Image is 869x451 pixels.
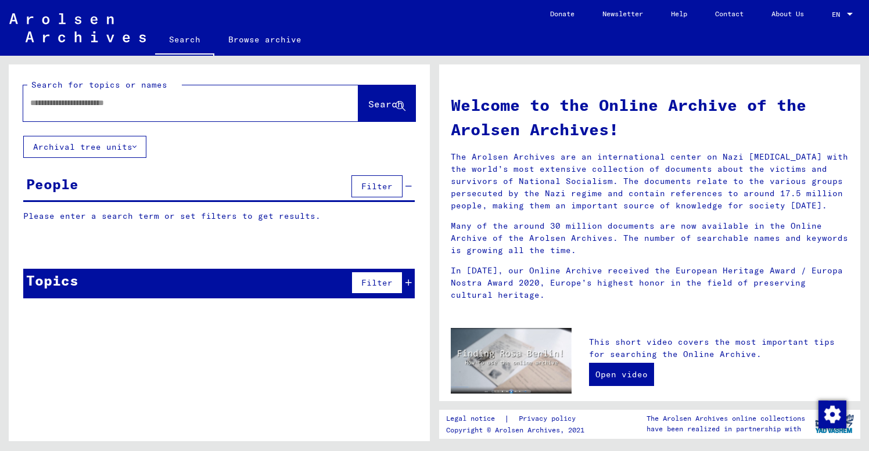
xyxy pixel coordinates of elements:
div: Topics [26,270,78,291]
button: Search [358,85,415,121]
button: Archival tree units [23,136,146,158]
mat-label: Search for topics or names [31,80,167,90]
div: | [446,413,590,425]
p: The Arolsen Archives are an international center on Nazi [MEDICAL_DATA] with the world’s most ext... [451,151,849,212]
a: Privacy policy [509,413,590,425]
img: yv_logo.png [813,409,856,438]
p: In [DATE], our Online Archive received the European Heritage Award / Europa Nostra Award 2020, Eu... [451,265,849,301]
p: Copyright © Arolsen Archives, 2021 [446,425,590,435]
img: video.jpg [451,328,572,394]
p: This short video covers the most important tips for searching the Online Archive. [589,336,849,360]
h1: Welcome to the Online Archive of the Arolsen Archives! [451,93,849,142]
span: EN [832,10,845,19]
button: Filter [351,175,403,197]
div: Change consent [818,400,846,428]
span: Filter [361,277,393,288]
a: Open video [589,363,654,386]
img: Change consent [818,401,846,428]
span: Filter [361,181,393,192]
p: have been realized in partnership with [647,424,805,434]
button: Filter [351,272,403,294]
p: Many of the around 30 million documents are now available in the Online Archive of the Arolsen Ar... [451,220,849,257]
a: Search [155,26,214,56]
img: Arolsen_neg.svg [9,13,146,42]
a: Legal notice [446,413,504,425]
p: Please enter a search term or set filters to get results. [23,210,415,222]
a: Browse archive [214,26,315,53]
p: The Arolsen Archives online collections [647,413,805,424]
span: Search [368,98,403,110]
div: People [26,174,78,194]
